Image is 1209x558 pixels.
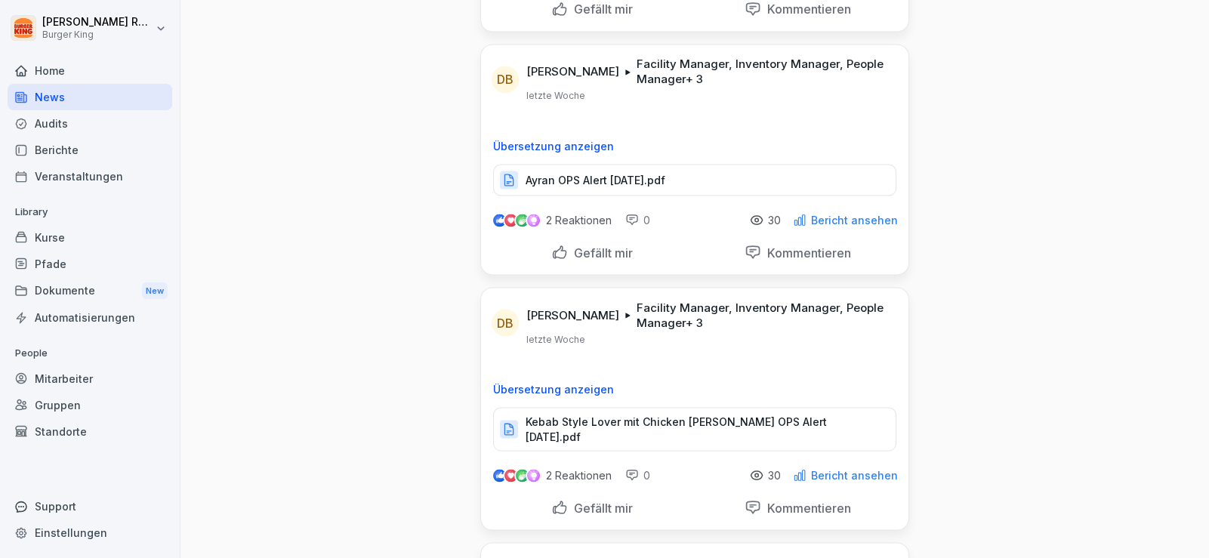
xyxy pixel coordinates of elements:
[637,300,890,330] p: Facility Manager, Inventory Manager, People Manager + 3
[8,341,172,365] p: People
[8,493,172,519] div: Support
[8,277,172,305] div: Dokumente
[8,84,172,110] a: News
[526,414,881,444] p: Kebab Style Lover mit Chicken [PERSON_NAME] OPS Alert [DATE].pdf
[142,282,168,300] div: New
[761,245,851,260] p: Kommentieren
[42,16,153,29] p: [PERSON_NAME] Rohrich
[546,214,612,226] p: 2 Reaktionen
[516,214,529,227] img: celebrate
[492,66,519,93] div: DB
[494,469,506,481] img: like
[568,245,633,260] p: Gefällt mir
[568,2,633,17] p: Gefällt mir
[637,57,890,87] p: Facility Manager, Inventory Manager, People Manager + 3
[505,214,517,226] img: love
[42,29,153,40] p: Burger King
[768,469,781,481] p: 30
[546,469,612,481] p: 2 Reaktionen
[526,333,585,345] p: letzte Woche
[811,214,898,226] p: Bericht ansehen
[625,467,650,482] div: 0
[493,140,896,152] p: Übersetzung anzeigen
[526,172,665,187] p: Ayran OPS Alert [DATE].pdf
[505,470,517,481] img: love
[527,213,540,227] img: inspiring
[493,383,896,395] p: Übersetzung anzeigen
[8,110,172,137] a: Audits
[8,251,172,277] a: Pfade
[494,214,506,226] img: like
[8,137,172,163] a: Berichte
[8,304,172,331] a: Automatisierungen
[493,426,896,441] a: Kebab Style Lover mit Chicken [PERSON_NAME] OPS Alert [DATE].pdf
[526,307,619,322] p: [PERSON_NAME]
[761,2,851,17] p: Kommentieren
[568,500,633,515] p: Gefällt mir
[527,468,540,482] img: inspiring
[8,519,172,546] a: Einstellungen
[492,309,519,336] div: DB
[8,392,172,418] a: Gruppen
[8,277,172,305] a: DokumenteNew
[811,469,898,481] p: Bericht ansehen
[768,214,781,226] p: 30
[625,212,650,227] div: 0
[516,469,529,482] img: celebrate
[526,64,619,79] p: [PERSON_NAME]
[493,177,896,192] a: Ayran OPS Alert [DATE].pdf
[8,365,172,392] a: Mitarbeiter
[8,418,172,445] a: Standorte
[526,90,585,102] p: letzte Woche
[8,163,172,190] a: Veranstaltungen
[8,224,172,251] a: Kurse
[761,500,851,515] p: Kommentieren
[8,200,172,224] p: Library
[8,57,172,84] a: Home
